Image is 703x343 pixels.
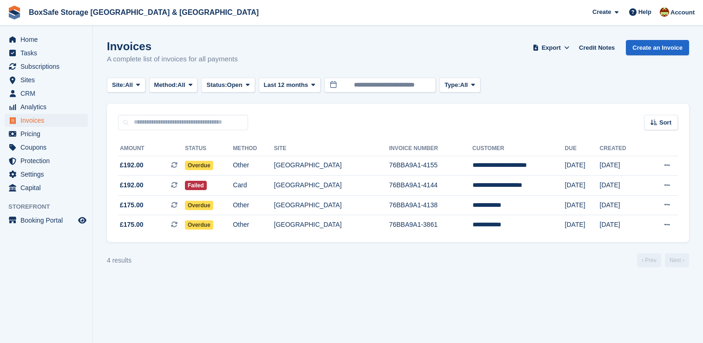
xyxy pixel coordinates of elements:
[20,46,76,59] span: Tasks
[107,78,145,93] button: Site: All
[600,156,645,176] td: [DATE]
[20,87,76,100] span: CRM
[20,181,76,194] span: Capital
[206,80,227,90] span: Status:
[274,141,389,156] th: Site
[600,195,645,215] td: [DATE]
[638,7,651,17] span: Help
[637,253,661,267] a: Previous
[185,161,213,170] span: Overdue
[565,195,600,215] td: [DATE]
[5,73,88,86] a: menu
[185,141,233,156] th: Status
[264,80,308,90] span: Last 12 months
[5,141,88,154] a: menu
[177,80,185,90] span: All
[389,195,472,215] td: 76BBA9A1-4138
[20,168,76,181] span: Settings
[5,60,88,73] a: menu
[20,214,76,227] span: Booking Portal
[5,100,88,113] a: menu
[5,181,88,194] a: menu
[125,80,133,90] span: All
[118,141,185,156] th: Amount
[5,168,88,181] a: menu
[5,87,88,100] a: menu
[233,156,274,176] td: Other
[635,253,691,267] nav: Page
[274,215,389,235] td: [GEOGRAPHIC_DATA]
[542,43,561,53] span: Export
[233,195,274,215] td: Other
[274,176,389,196] td: [GEOGRAPHIC_DATA]
[460,80,468,90] span: All
[20,127,76,140] span: Pricing
[600,215,645,235] td: [DATE]
[389,141,472,156] th: Invoice Number
[20,114,76,127] span: Invoices
[274,195,389,215] td: [GEOGRAPHIC_DATA]
[185,201,213,210] span: Overdue
[20,154,76,167] span: Protection
[25,5,263,20] a: BoxSafe Storage [GEOGRAPHIC_DATA] & [GEOGRAPHIC_DATA]
[565,215,600,235] td: [DATE]
[107,256,131,265] div: 4 results
[531,40,572,55] button: Export
[600,141,645,156] th: Created
[626,40,689,55] a: Create an Invoice
[5,114,88,127] a: menu
[565,176,600,196] td: [DATE]
[185,220,213,230] span: Overdue
[5,46,88,59] a: menu
[5,214,88,227] a: menu
[274,156,389,176] td: [GEOGRAPHIC_DATA]
[5,154,88,167] a: menu
[185,181,207,190] span: Failed
[20,60,76,73] span: Subscriptions
[389,156,472,176] td: 76BBA9A1-4155
[659,118,671,127] span: Sort
[389,215,472,235] td: 76BBA9A1-3861
[5,127,88,140] a: menu
[20,73,76,86] span: Sites
[389,176,472,196] td: 76BBA9A1-4144
[7,6,21,20] img: stora-icon-8386f47178a22dfd0bd8f6a31ec36ba5ce8667c1dd55bd0f319d3a0aa187defe.svg
[120,200,144,210] span: £175.00
[201,78,255,93] button: Status: Open
[8,202,92,211] span: Storefront
[565,156,600,176] td: [DATE]
[107,40,238,53] h1: Invoices
[227,80,243,90] span: Open
[233,215,274,235] td: Other
[670,8,695,17] span: Account
[259,78,321,93] button: Last 12 months
[120,160,144,170] span: £192.00
[600,176,645,196] td: [DATE]
[665,253,689,267] a: Next
[233,176,274,196] td: Card
[77,215,88,226] a: Preview store
[120,180,144,190] span: £192.00
[565,141,600,156] th: Due
[592,7,611,17] span: Create
[660,7,669,17] img: Kim
[575,40,618,55] a: Credit Notes
[112,80,125,90] span: Site:
[473,141,565,156] th: Customer
[154,80,178,90] span: Method:
[20,100,76,113] span: Analytics
[233,141,274,156] th: Method
[445,80,460,90] span: Type:
[440,78,480,93] button: Type: All
[107,54,238,65] p: A complete list of invoices for all payments
[5,33,88,46] a: menu
[20,33,76,46] span: Home
[120,220,144,230] span: £175.00
[149,78,198,93] button: Method: All
[20,141,76,154] span: Coupons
